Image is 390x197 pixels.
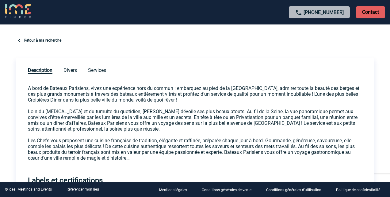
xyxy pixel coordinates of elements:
span: Services [88,67,106,73]
img: call-24-px.png [295,9,302,16]
div: © Ideal Meetings and Events [5,187,52,191]
p: Contact [356,6,385,18]
span: Description [28,67,52,74]
a: Retour à ma recherche [24,38,61,43]
h3: Labels et certifications [28,176,362,185]
a: Référencer mon lieu [67,187,99,191]
a: Politique de confidentialité [331,187,390,192]
p: Conditions générales d'utilisation [266,188,321,192]
a: [PHONE_NUMBER] [304,9,344,15]
p: Politique de confidentialité [336,188,380,192]
a: Conditions générales de vente [197,187,261,192]
p: Mentions légales [159,188,187,192]
p: A bord de Bateaux Parisiens, vivez une expérience hors du commun : embarquez au pied de la [GEOGR... [28,85,362,161]
a: Mentions légales [154,187,197,192]
p: Conditions générales de vente [202,188,251,192]
span: Divers [63,67,77,73]
a: Conditions générales d'utilisation [261,187,331,192]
